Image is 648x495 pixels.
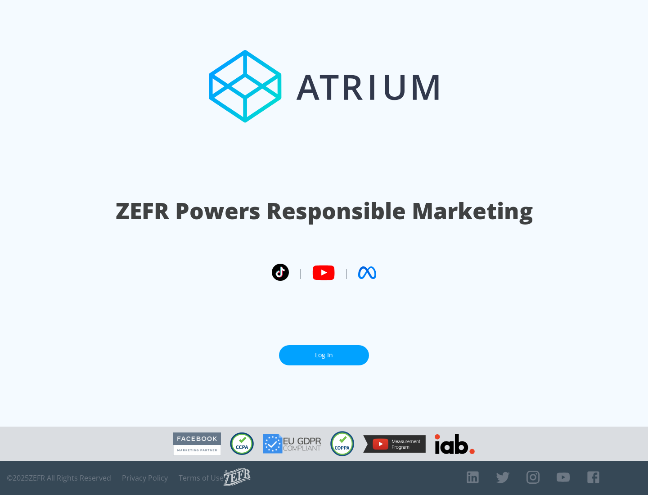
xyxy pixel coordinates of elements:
h1: ZEFR Powers Responsible Marketing [116,195,533,226]
img: GDPR Compliant [263,434,321,454]
a: Terms of Use [179,473,224,482]
img: YouTube Measurement Program [363,435,426,453]
span: | [298,266,303,279]
img: Facebook Marketing Partner [173,432,221,455]
a: Privacy Policy [122,473,168,482]
span: © 2025 ZEFR All Rights Reserved [7,473,111,482]
a: Log In [279,345,369,365]
img: IAB [435,434,475,454]
img: COPPA Compliant [330,431,354,456]
span: | [344,266,349,279]
img: CCPA Compliant [230,432,254,455]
